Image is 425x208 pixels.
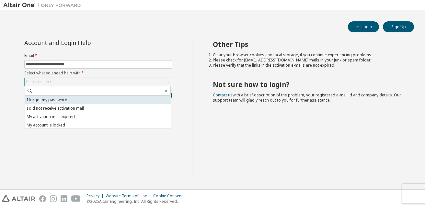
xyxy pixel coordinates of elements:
[86,199,187,204] p: © 2025 Altair Engineering, Inc. All Rights Reserved.
[24,71,172,76] label: Select what you need help with
[2,195,35,202] img: altair_logo.svg
[24,53,172,58] label: Email
[106,193,153,199] div: Website Terms of Use
[213,40,403,49] h2: Other Tips
[25,96,171,104] li: I forgot my password
[86,193,106,199] div: Privacy
[25,78,172,86] div: Click to select
[213,92,401,103] span: with a brief description of the problem, your registered e-mail id and company details. Our suppo...
[50,195,57,202] img: instagram.svg
[213,58,403,63] li: Please check for [EMAIL_ADDRESS][DOMAIN_NAME] mails in your junk or spam folder.
[26,79,51,84] div: Click to select
[24,40,143,45] div: Account and Login Help
[213,52,403,58] li: Clear your browser cookies and local storage, if you continue experiencing problems.
[348,21,379,32] button: Login
[213,80,403,89] h2: Not sure how to login?
[213,63,403,68] li: Please verify that the links in the activation e-mails are not expired.
[213,92,233,98] a: Contact us
[383,21,414,32] button: Sign Up
[71,195,81,202] img: youtube.svg
[61,195,67,202] img: linkedin.svg
[3,2,84,8] img: Altair One
[153,193,187,199] div: Cookie Consent
[39,195,46,202] img: facebook.svg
